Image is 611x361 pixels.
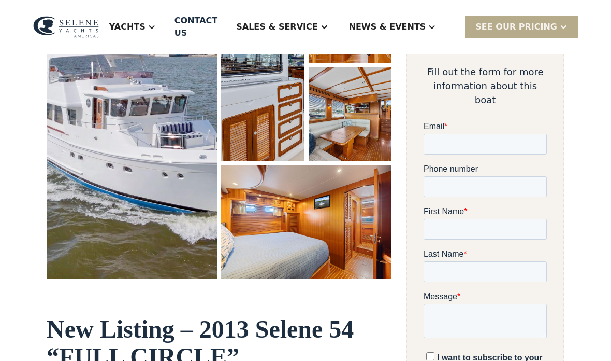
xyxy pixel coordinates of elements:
div: News & EVENTS [339,6,447,48]
img: logo [33,16,99,37]
a: open lightbox [221,165,391,279]
div: Contact US [174,15,217,39]
div: Sales & Service [226,6,338,48]
div: Yachts [99,6,166,48]
div: SEE Our Pricing [475,21,557,33]
div: SEE Our Pricing [465,16,578,38]
div: Sales & Service [236,21,317,33]
div: News & EVENTS [349,21,426,33]
a: open lightbox [309,68,392,161]
div: Fill out the form for more information about this boat [424,65,547,107]
div: Yachts [109,21,146,33]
